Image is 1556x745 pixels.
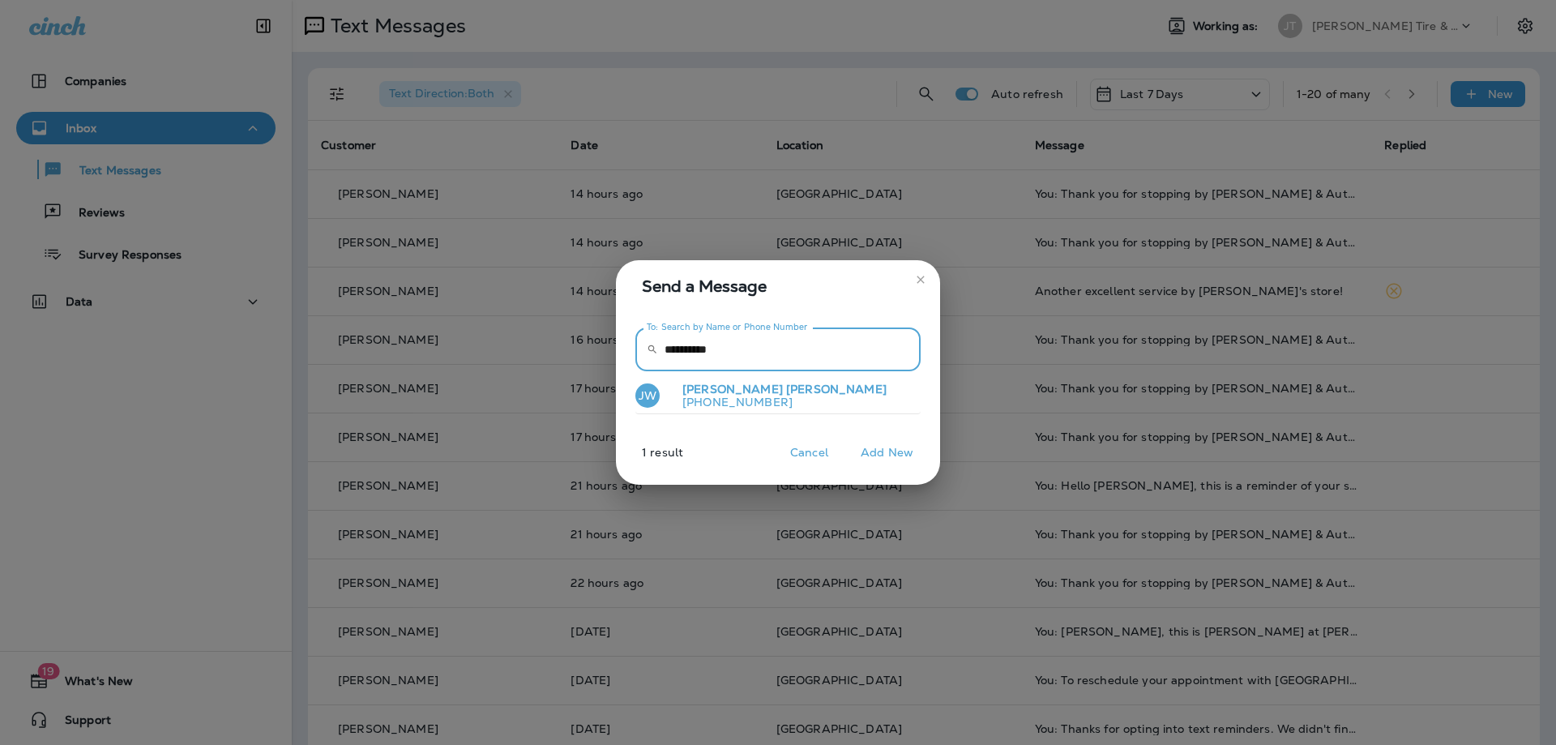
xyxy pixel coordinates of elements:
button: Cancel [779,440,840,465]
label: To: Search by Name or Phone Number [647,321,808,333]
button: JW[PERSON_NAME] [PERSON_NAME][PHONE_NUMBER] [635,378,921,415]
p: [PHONE_NUMBER] [669,396,887,409]
span: Send a Message [642,273,921,299]
button: Add New [853,440,921,465]
p: 1 result [609,446,683,472]
span: [PERSON_NAME] [786,382,887,396]
div: JW [635,383,660,408]
button: close [908,267,934,293]
span: [PERSON_NAME] [682,382,783,396]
